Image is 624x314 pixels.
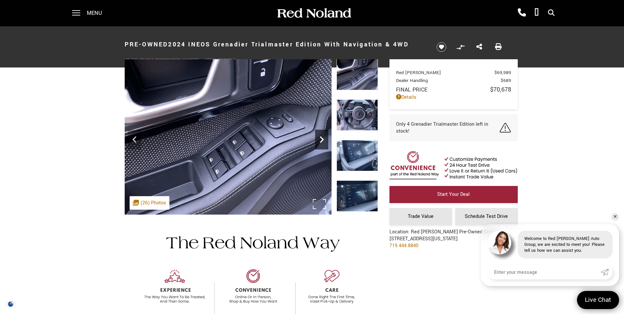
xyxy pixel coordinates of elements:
span: G013693LC [217,58,236,63]
img: Agent profile photo [487,231,511,254]
div: Welcome to Red [PERSON_NAME] Auto Group, we are excited to meet you! Please tell us how we can as... [518,231,612,258]
span: Live Chat [582,296,614,304]
button: Compare Vehicle [456,42,465,52]
div: (26) Photos [130,196,169,210]
img: Red Noland Auto Group [276,8,352,19]
img: Used 2024 Sterling Silver INEOS Trialmaster Edition image 10 [337,59,378,90]
span: Start Your Deal [437,191,470,198]
span: Stock: [205,58,217,63]
a: Start Your Deal [389,186,518,203]
a: Live Chat [577,291,619,309]
a: Details [396,94,511,101]
span: Only 4 Grenadier Trialmaster Edition left in stock! [396,121,500,135]
a: Print this Pre-Owned 2024 INEOS Grenadier Trialmaster Edition With Navigation & 4WD [495,43,502,51]
strong: Pre-Owned [125,40,168,49]
img: Used 2024 Sterling Silver INEOS Trialmaster Edition image 10 [125,59,332,215]
a: Red [PERSON_NAME] $69,989 [396,69,511,76]
img: Used 2024 Sterling Silver INEOS Trialmaster Edition image 12 [337,140,378,171]
div: Next [315,130,328,149]
h1: 2024 INEOS Grenadier Trialmaster Edition With Navigation & 4WD [125,31,426,58]
img: Used 2024 Sterling Silver INEOS Trialmaster Edition image 13 [337,180,378,212]
span: VIN: [125,58,132,63]
a: Final Price $70,678 [396,85,511,94]
span: Final Price [396,86,490,93]
span: $69,989 [494,69,511,76]
a: Trade Value [389,208,452,225]
span: Trade Value [408,213,434,220]
span: Dealer Handling [396,77,501,84]
a: Share this Pre-Owned 2024 INEOS Grenadier Trialmaster Edition With Navigation & 4WD [476,43,482,51]
a: Schedule Test Drive [455,208,518,225]
div: Previous [128,130,141,149]
input: Enter your message [487,265,601,279]
img: Used 2024 Sterling Silver INEOS Trialmaster Edition image 11 [337,99,378,131]
a: 719.444.8840 [389,242,418,249]
span: Schedule Test Drive [465,213,508,220]
img: Opt-Out Icon [3,301,18,307]
a: Submit [601,265,612,279]
button: Save vehicle [434,42,449,52]
a: Dealer Handling $689 [396,77,511,84]
div: Location: Red [PERSON_NAME] Pre-Owned Center [STREET_ADDRESS][US_STATE] [389,228,498,254]
section: Click to Open Cookie Consent Modal [3,301,18,307]
span: $689 [501,77,511,84]
span: Red [PERSON_NAME] [396,69,494,76]
span: $70,678 [490,85,511,94]
span: [US_VEHICLE_IDENTIFICATION_NUMBER] [132,58,198,63]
